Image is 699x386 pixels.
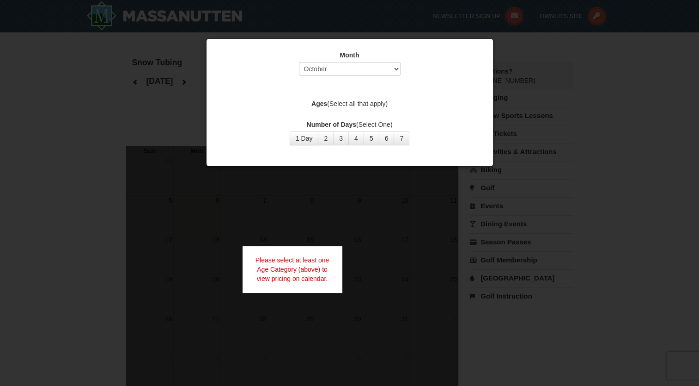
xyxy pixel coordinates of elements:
[379,131,395,145] button: 6
[218,120,481,129] label: (Select One)
[290,131,319,145] button: 1 Day
[340,51,359,59] strong: Month
[318,131,334,145] button: 2
[394,131,409,145] button: 7
[364,131,379,145] button: 5
[218,99,481,108] label: (Select all that apply)
[333,131,349,145] button: 3
[348,131,364,145] button: 4
[311,100,327,107] strong: Ages
[243,246,342,293] div: Please select at least one Age Category (above) to view pricing on calendar.
[307,121,356,128] strong: Number of Days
